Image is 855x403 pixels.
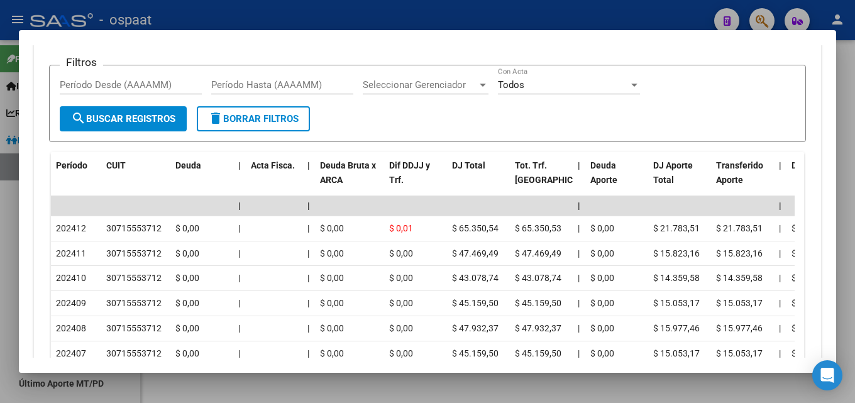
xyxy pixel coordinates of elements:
div: 30715553712 [106,296,162,311]
mat-icon: delete [208,111,223,126]
div: 30715553712 [106,221,162,236]
span: $ 15.053,17 [716,298,763,308]
span: Seleccionar Gerenciador [363,79,477,91]
span: | [578,201,580,211]
span: $ 0,00 [320,223,344,233]
span: $ 0,00 [389,273,413,283]
span: Buscar Registros [71,113,175,124]
span: | [238,223,240,233]
span: CUIT [106,160,126,170]
span: $ 0,01 [389,223,413,233]
span: $ 0,00 [792,273,815,283]
span: | [238,298,240,308]
span: $ 65.350,53 [515,223,561,233]
datatable-header-cell: Tot. Trf. Bruto [510,152,573,207]
span: | [779,298,781,308]
span: $ 0,00 [590,273,614,283]
span: | [578,248,580,258]
datatable-header-cell: DJ Total [447,152,510,207]
span: 202409 [56,298,86,308]
span: | [238,248,240,258]
span: | [307,273,309,283]
span: $ 0,00 [792,248,815,258]
span: Todos [498,79,524,91]
datatable-header-cell: Período [51,152,101,207]
span: $ 0,00 [590,298,614,308]
span: Transferido Aporte [716,160,763,185]
datatable-header-cell: Deuda [170,152,233,207]
span: | [779,248,781,258]
span: | [578,273,580,283]
span: $ 43.078,74 [452,273,499,283]
span: Deuda [175,160,201,170]
span: $ 43.078,74 [515,273,561,283]
span: | [779,323,781,333]
span: Dif DDJJ y Trf. [389,160,430,185]
span: | [238,323,240,333]
datatable-header-cell: Transferido Aporte [711,152,774,207]
span: | [307,223,309,233]
span: $ 0,00 [389,348,413,358]
span: | [779,273,781,283]
span: $ 0,00 [175,298,199,308]
span: $ 15.053,17 [653,298,700,308]
span: | [578,223,580,233]
div: 30715553712 [106,321,162,336]
span: 202411 [56,248,86,258]
span: $ 0,00 [320,323,344,333]
span: | [307,248,309,258]
span: | [307,201,310,211]
datatable-header-cell: Acta Fisca. [246,152,302,207]
span: | [307,298,309,308]
datatable-header-cell: | [302,152,315,207]
span: $ 45.159,50 [452,348,499,358]
span: $ 0,00 [792,323,815,333]
span: 202408 [56,323,86,333]
span: $ 15.977,46 [653,323,700,333]
span: $ 14.359,58 [716,273,763,283]
span: $ 15.823,16 [716,248,763,258]
span: $ 0,00 [320,348,344,358]
span: | [238,201,241,211]
span: $ 0,00 [320,248,344,258]
span: DJ Aporte Total [653,160,693,185]
span: | [307,348,309,358]
span: | [238,348,240,358]
span: | [238,273,240,283]
span: Deuda Contr. [792,160,843,170]
span: $ 0,00 [389,323,413,333]
span: $ 0,00 [175,248,199,258]
span: $ 47.932,37 [452,323,499,333]
span: 202410 [56,273,86,283]
span: $ 47.469,49 [452,248,499,258]
span: $ 0,00 [792,223,815,233]
span: $ 15.053,17 [716,348,763,358]
span: Acta Fisca. [251,160,295,170]
span: | [578,298,580,308]
span: $ 0,00 [175,273,199,283]
span: $ 0,00 [175,223,199,233]
span: $ 0,00 [175,323,199,333]
span: $ 21.783,51 [716,223,763,233]
datatable-header-cell: Deuda Bruta x ARCA [315,152,384,207]
span: $ 0,00 [792,298,815,308]
span: $ 45.159,50 [515,348,561,358]
div: 30715553712 [106,346,162,361]
span: DJ Total [452,160,485,170]
span: | [779,348,781,358]
button: Buscar Registros [60,106,187,131]
span: | [578,160,580,170]
span: $ 0,00 [389,248,413,258]
span: $ 47.932,37 [515,323,561,333]
datatable-header-cell: Deuda Contr. [786,152,849,207]
div: 30715553712 [106,271,162,285]
span: $ 14.359,58 [653,273,700,283]
span: Período [56,160,87,170]
span: 202412 [56,223,86,233]
span: Borrar Filtros [208,113,299,124]
span: | [307,323,309,333]
span: $ 65.350,54 [452,223,499,233]
button: Borrar Filtros [197,106,310,131]
datatable-header-cell: | [573,152,585,207]
span: | [307,160,310,170]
